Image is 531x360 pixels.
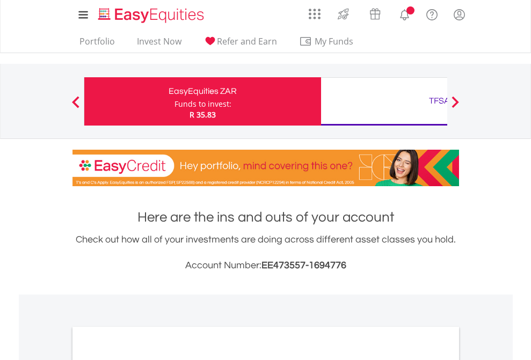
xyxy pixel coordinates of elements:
a: Home page [94,3,208,24]
a: Refer and Earn [199,36,281,53]
h3: Account Number: [72,258,459,273]
div: EasyEquities ZAR [91,84,315,99]
button: Next [445,101,466,112]
a: My Profile [446,3,473,26]
span: Refer and Earn [217,35,277,47]
a: FAQ's and Support [418,3,446,24]
img: EasyEquities_Logo.png [96,6,208,24]
span: My Funds [299,34,369,48]
span: EE473557-1694776 [261,260,346,270]
button: Previous [65,101,86,112]
a: Notifications [391,3,418,24]
img: vouchers-v2.svg [366,5,384,23]
a: Portfolio [75,36,119,53]
div: Funds to invest: [174,99,231,109]
span: R 35.83 [190,109,216,120]
img: grid-menu-icon.svg [309,8,321,20]
a: Vouchers [359,3,391,23]
a: Invest Now [133,36,186,53]
h1: Here are the ins and outs of your account [72,208,459,227]
div: Check out how all of your investments are doing across different asset classes you hold. [72,232,459,273]
img: thrive-v2.svg [334,5,352,23]
img: EasyCredit Promotion Banner [72,150,459,186]
a: AppsGrid [302,3,328,20]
